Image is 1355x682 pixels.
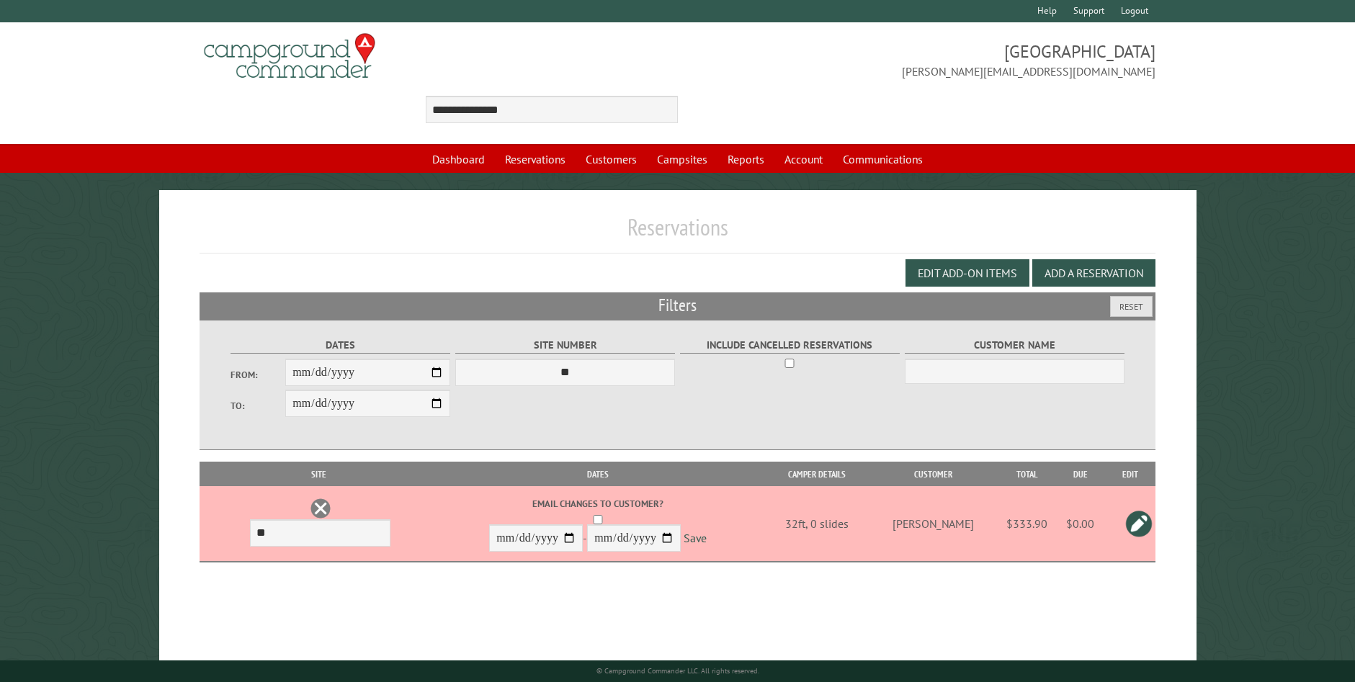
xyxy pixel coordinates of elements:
th: Dates [431,462,766,487]
a: Delete this reservation [310,498,331,519]
td: [PERSON_NAME] [868,486,998,562]
td: $333.90 [998,486,1056,562]
label: Include Cancelled Reservations [680,337,900,354]
a: Campsites [648,145,716,173]
label: Dates [231,337,451,354]
th: Customer [868,462,998,487]
a: Save [684,531,707,546]
label: Email changes to customer? [433,497,764,511]
label: To: [231,399,285,413]
a: Dashboard [424,145,493,173]
button: Reset [1110,296,1153,317]
td: 32ft, 0 slides [766,486,868,562]
a: Reservations [496,145,574,173]
label: Site Number [455,337,676,354]
th: Total [998,462,1056,487]
a: Customers [577,145,645,173]
th: Due [1056,462,1105,487]
button: Edit Add-on Items [905,259,1029,287]
a: Reports [719,145,773,173]
td: $0.00 [1056,486,1105,562]
span: [GEOGRAPHIC_DATA] [PERSON_NAME][EMAIL_ADDRESS][DOMAIN_NAME] [678,40,1156,80]
th: Camper Details [766,462,868,487]
label: From: [231,368,285,382]
img: Campground Commander [200,28,380,84]
button: Add a Reservation [1032,259,1155,287]
label: Customer Name [905,337,1125,354]
a: Communications [834,145,931,173]
small: © Campground Commander LLC. All rights reserved. [596,666,759,676]
h1: Reservations [200,213,1155,253]
h2: Filters [200,292,1155,320]
a: Account [776,145,831,173]
th: Edit [1105,462,1155,487]
div: - [433,497,764,555]
th: Site [207,462,431,487]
